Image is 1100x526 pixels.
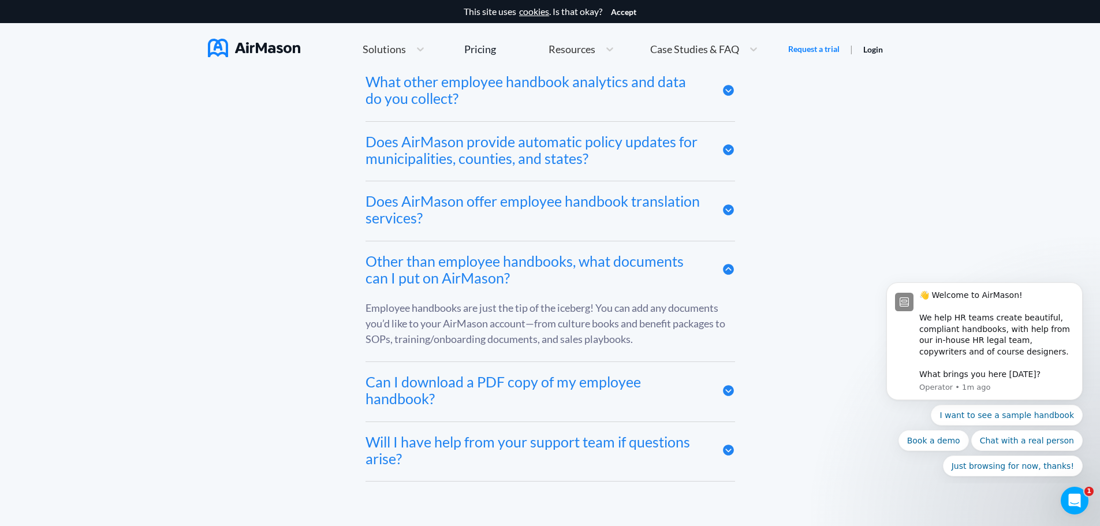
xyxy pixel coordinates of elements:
[869,272,1100,483] iframe: Intercom notifications message
[850,43,853,54] span: |
[366,253,704,286] div: Other than employee handbooks, what documents can I put on AirMason?
[366,300,735,347] div: Employee handbooks are just the tip of the iceberg! You can add any documents you’d like to your ...
[363,44,406,54] span: Solutions
[788,43,840,55] a: Request a trial
[549,44,595,54] span: Resources
[366,434,704,467] div: Will I have help from your support team if questions arise?
[366,374,704,407] div: Can I download a PDF copy of my employee handbook?
[863,44,883,54] a: Login
[650,44,739,54] span: Case Studies & FAQ
[1084,487,1094,496] span: 1
[366,193,704,226] div: Does AirMason offer employee handbook translation services?
[464,39,496,59] a: Pricing
[1061,487,1088,514] iframe: Intercom live chat
[464,44,496,54] div: Pricing
[519,6,549,17] a: cookies
[611,8,636,17] button: Accept cookies
[366,133,704,167] div: Does AirMason provide automatic policy updates for municipalities, counties, and states?
[366,73,704,107] div: What other employee handbook analytics and data do you collect?
[208,39,300,57] img: AirMason Logo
